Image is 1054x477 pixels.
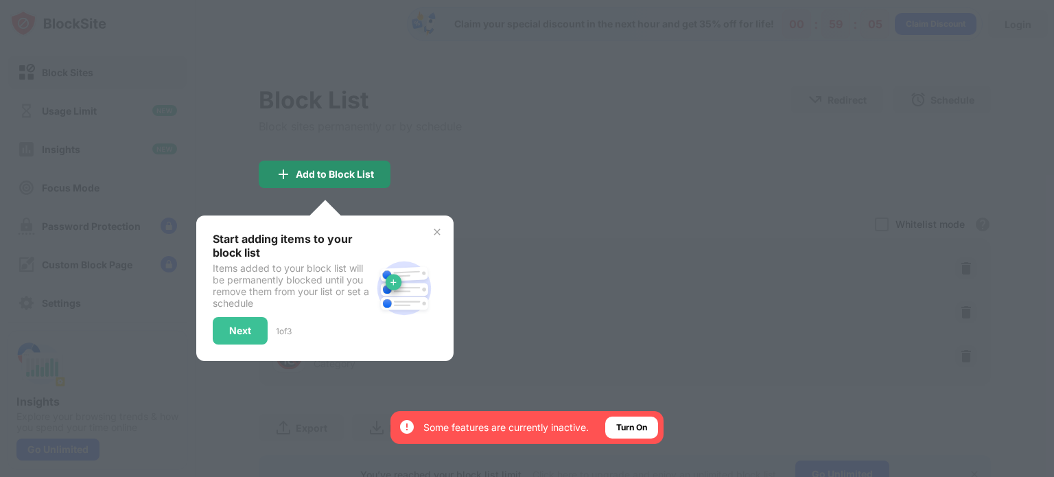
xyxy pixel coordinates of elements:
[276,326,292,336] div: 1 of 3
[229,325,251,336] div: Next
[432,226,443,237] img: x-button.svg
[399,419,415,435] img: error-circle-white.svg
[213,262,371,309] div: Items added to your block list will be permanently blocked until you remove them from your list o...
[616,421,647,434] div: Turn On
[296,169,374,180] div: Add to Block List
[371,255,437,321] img: block-site.svg
[213,232,371,259] div: Start adding items to your block list
[423,421,589,434] div: Some features are currently inactive.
